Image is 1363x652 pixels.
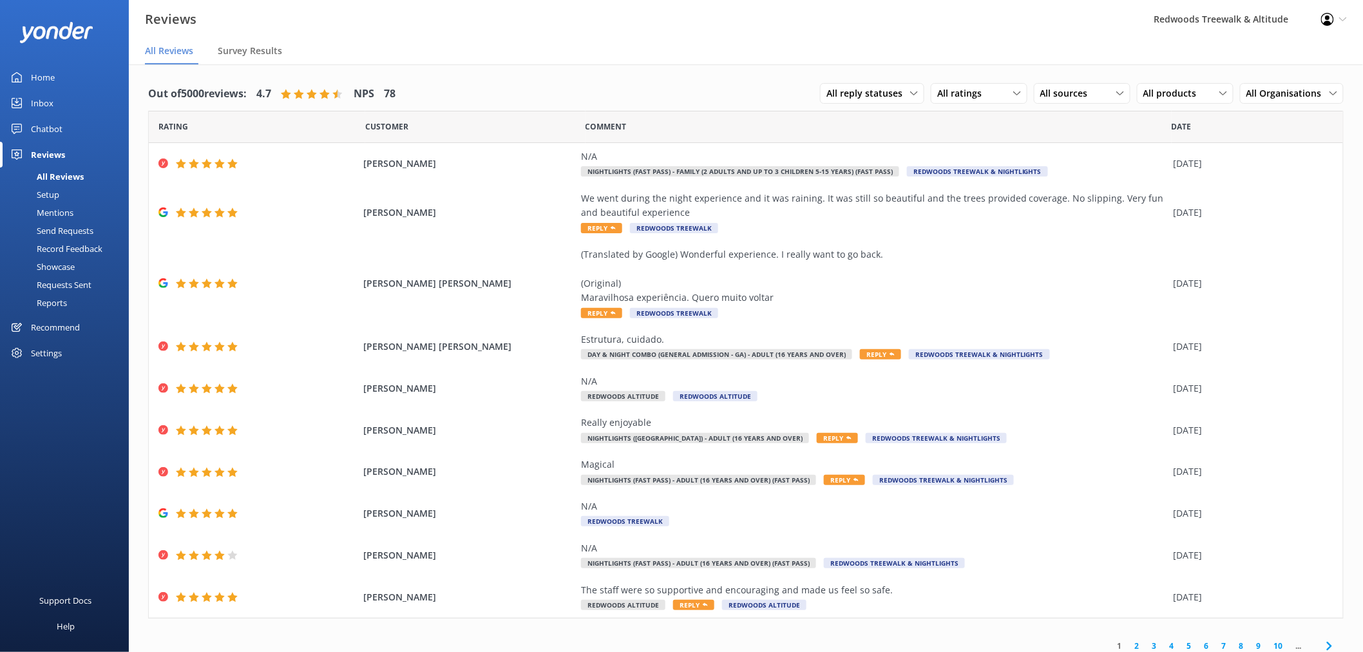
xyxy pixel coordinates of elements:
div: N/A [581,541,1167,555]
span: Reply [581,223,622,233]
a: 2 [1129,640,1146,652]
a: Mentions [8,204,129,222]
div: Help [57,613,75,639]
span: Date [365,120,408,133]
span: Redwoods Altitude [581,600,665,610]
span: All reply statuses [826,86,910,101]
span: All sources [1040,86,1096,101]
div: Recommend [31,314,80,340]
a: 8 [1233,640,1250,652]
span: [PERSON_NAME] [363,548,575,562]
span: Redwoods Treewalk & Nightlights [824,558,965,568]
div: Chatbot [31,116,62,142]
div: The staff were so supportive and encouraging and made us feel so safe. [581,583,1167,597]
span: Redwoods Altitude [722,600,806,610]
div: Support Docs [40,588,92,613]
span: [PERSON_NAME] [363,506,575,521]
span: [PERSON_NAME] [363,157,575,171]
span: Redwoods Treewalk & Nightlights [873,475,1014,485]
div: Requests Sent [8,276,91,294]
img: yonder-white-logo.png [19,22,93,43]
div: [DATE] [1174,465,1327,479]
span: [PERSON_NAME] [PERSON_NAME] [363,340,575,354]
div: We went during the night experience and it was raining. It was still so beautiful and the trees p... [581,191,1167,220]
div: Record Feedback [8,240,102,258]
h4: Out of 5000 reviews: [148,86,247,102]
div: [DATE] [1174,340,1327,354]
a: Record Feedback [8,240,129,258]
a: Reports [8,294,129,312]
div: Home [31,64,55,90]
div: Really enjoyable [581,416,1167,430]
span: All ratings [937,86,989,101]
span: Reply [673,600,714,610]
span: Date [1172,120,1192,133]
span: Reply [817,433,858,443]
span: [PERSON_NAME] [363,206,575,220]
div: N/A [581,499,1167,513]
span: All products [1143,86,1205,101]
a: 4 [1163,640,1181,652]
div: Send Requests [8,222,93,240]
span: Redwoods Treewalk & Nightlights [909,349,1050,360]
a: Showcase [8,258,129,276]
div: All Reviews [8,168,84,186]
span: Redwoods Treewalk [581,516,669,526]
div: Settings [31,340,62,366]
div: Magical [581,457,1167,472]
span: Date [158,120,188,133]
span: Survey Results [218,44,282,57]
span: All Organisations [1246,86,1330,101]
span: Redwoods Treewalk & Nightlights [866,433,1007,443]
div: Showcase [8,258,75,276]
div: Inbox [31,90,53,116]
span: Nightlights (Fast Pass) - Adult (16 years and over) (Fast Pass) [581,558,816,568]
span: Nightlights ([GEOGRAPHIC_DATA]) - Adult (16 years and over) [581,433,809,443]
a: 5 [1181,640,1198,652]
span: Reply [824,475,865,485]
a: Requests Sent [8,276,129,294]
span: All Reviews [145,44,193,57]
span: Reply [581,308,622,318]
span: Redwoods Treewalk & Nightlights [907,166,1048,177]
div: [DATE] [1174,506,1327,521]
div: Reports [8,294,67,312]
span: Nightlights (Fast Pass) - Adult (16 years and over) (Fast Pass) [581,475,816,485]
a: 6 [1198,640,1215,652]
span: Redwoods Treewalk [630,308,718,318]
div: [DATE] [1174,423,1327,437]
span: Question [586,120,627,133]
div: [DATE] [1174,276,1327,291]
div: Mentions [8,204,73,222]
span: [PERSON_NAME] [363,381,575,396]
a: Setup [8,186,129,204]
a: 10 [1268,640,1290,652]
span: [PERSON_NAME] [363,590,575,604]
span: Reply [860,349,901,360]
a: 3 [1146,640,1163,652]
h4: 78 [384,86,396,102]
span: [PERSON_NAME] [363,465,575,479]
span: Redwoods Altitude [673,391,758,401]
div: [DATE] [1174,206,1327,220]
a: 1 [1111,640,1129,652]
span: ... [1290,640,1308,652]
a: All Reviews [8,168,129,186]
div: Estrutura, cuidado. [581,332,1167,347]
span: Redwoods Altitude [581,391,665,401]
h3: Reviews [145,9,196,30]
span: Redwoods Treewalk [630,223,718,233]
div: N/A [581,149,1167,164]
span: [PERSON_NAME] [PERSON_NAME] [363,276,575,291]
a: 9 [1250,640,1268,652]
a: Send Requests [8,222,129,240]
a: 7 [1215,640,1233,652]
span: Day & Night Combo (General Admission - GA) - Adult (16 years and over) [581,349,852,360]
span: [PERSON_NAME] [363,423,575,437]
div: [DATE] [1174,157,1327,171]
div: [DATE] [1174,590,1327,604]
div: Setup [8,186,59,204]
div: [DATE] [1174,381,1327,396]
h4: NPS [354,86,374,102]
div: [DATE] [1174,548,1327,562]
